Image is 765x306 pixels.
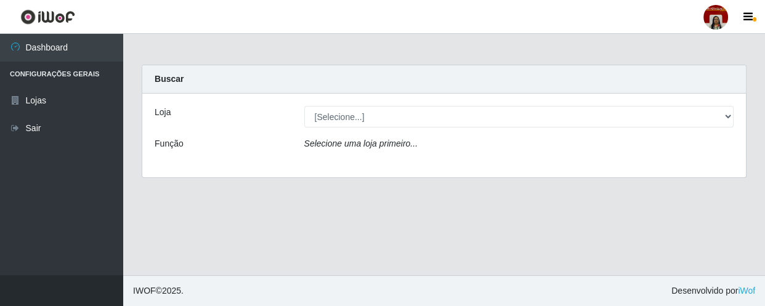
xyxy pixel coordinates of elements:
span: Desenvolvido por [671,284,755,297]
img: CoreUI Logo [20,9,75,25]
i: Selecione uma loja primeiro... [304,139,418,148]
a: iWof [738,286,755,296]
span: © 2025 . [133,284,184,297]
strong: Buscar [155,74,184,84]
label: Loja [155,106,171,119]
label: Função [155,137,184,150]
span: IWOF [133,286,156,296]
